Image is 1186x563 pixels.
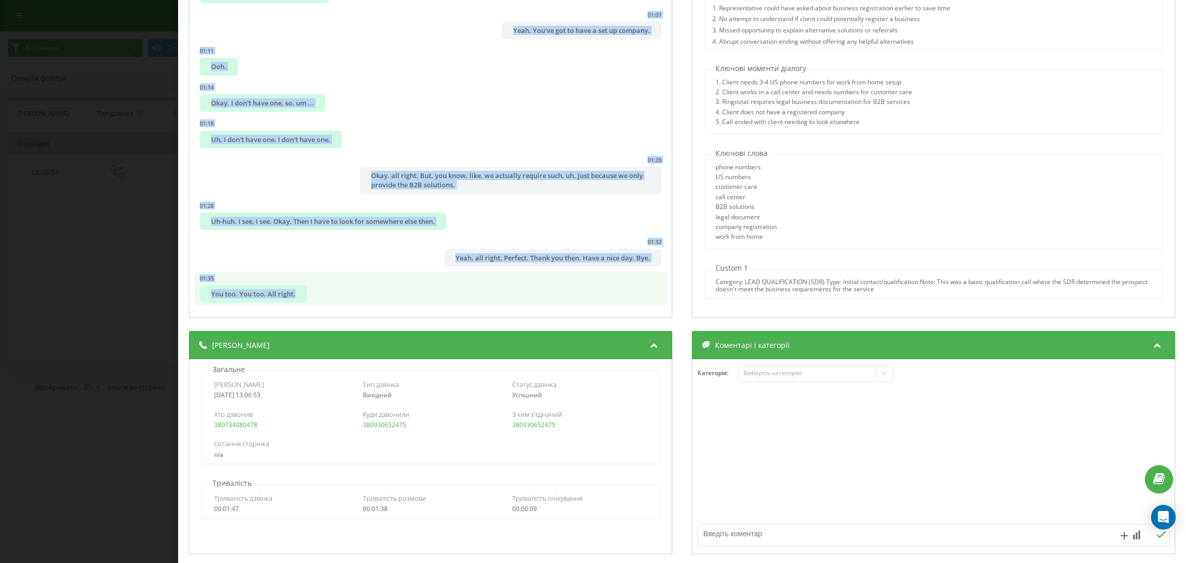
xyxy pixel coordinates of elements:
div: 01:35 [200,274,214,282]
a: 380930652475 [512,420,555,429]
span: Коментарі і категорії [715,340,790,350]
span: Вихідний [363,391,392,399]
span: Статус дзвінка [512,380,556,389]
div: B2B solutions [716,203,777,213]
span: Тривалість розмови [363,494,426,503]
span: Куди дзвонили [363,410,409,419]
div: [DATE] 13:06:53 [214,392,349,399]
div: 01:11 [200,47,214,55]
div: 01:32 [648,238,661,245]
div: 00:00:09 [512,505,647,513]
div: 00:01:47 [214,505,349,513]
span: Хто дзвонив [214,410,252,419]
div: 3. Ringostat requires legal business documentation for B2B services [716,98,912,108]
span: Тривалість дзвінка [214,494,272,503]
h4: Категорія : [697,370,739,377]
div: Okay, all right. But, you know, like, we actually require such, uh, just because we only provide ... [360,167,661,193]
div: Category: LEAD QUALIFICATION (SDR) Type: Initial contact/qualification Note: This was a basic qua... [716,278,1152,293]
div: company registration [716,223,777,233]
div: 2. No attempt to understand if client could potentially register a business [712,15,950,26]
p: Custom 1 [713,263,751,273]
p: Загальне [210,364,248,375]
div: phone numbers [716,164,777,173]
span: Тип дзвінка [363,380,399,389]
div: 1. Representative could have asked about business registration earlier to save time [712,4,950,15]
a: 380734080478 [214,420,257,429]
div: legal document [716,214,777,223]
div: Okay. I don't have one, so, um ... [200,94,325,112]
div: 00:01:38 [363,505,498,513]
div: 1. Client needs 3-4 US phone numbers for work from home setup [716,79,912,89]
div: US numbers [716,173,777,183]
a: 380930652475 [363,420,406,429]
span: Остання сторінка [214,439,269,448]
div: 01:18 [200,119,214,127]
div: Yeah. You've got to have a set up company. [502,22,661,39]
div: Yeah, all right. Perfect. Thank you then. Have a nice day. Bye. [444,249,661,267]
div: You too. You too. All right. [200,285,307,303]
span: Тривалість очікування [512,494,582,503]
div: Uh-huh. I see, I see. Okay. Then I have to look for somewhere else then. [200,213,446,230]
div: 01:07 [648,11,661,19]
p: Тривалість [210,478,254,488]
span: З ким з'єднаний [512,410,562,419]
div: Open Intercom Messenger [1151,505,1176,530]
div: customer care [716,183,777,193]
div: 5. Call ended with client needing to look elsewhere [716,118,912,128]
span: [PERSON_NAME] [212,340,270,350]
div: 2. Client works in a call center and needs numbers for customer care [716,89,912,98]
div: call center [716,193,777,203]
p: Ключові моменти діалогу [713,63,809,74]
div: 01:28 [200,202,214,209]
span: Успішний [512,391,542,399]
div: work from home [716,233,777,243]
div: 4. Client does not have a registered company [716,109,912,118]
div: Uh, I don't have one. I don't have one. [200,131,342,148]
div: 01:14 [200,83,214,91]
div: 4. Abrupt conversation ending without offering any helpful alternatives [712,38,950,49]
p: Ключові слова [713,148,770,159]
span: [PERSON_NAME] [214,380,264,389]
div: n/a [214,451,647,459]
div: 01:20 [648,156,661,164]
div: Виберіть категорію [743,369,871,377]
div: 3. Missed opportunity to explain alternative solutions or referrals [712,26,950,38]
div: Ooh. [200,58,238,75]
